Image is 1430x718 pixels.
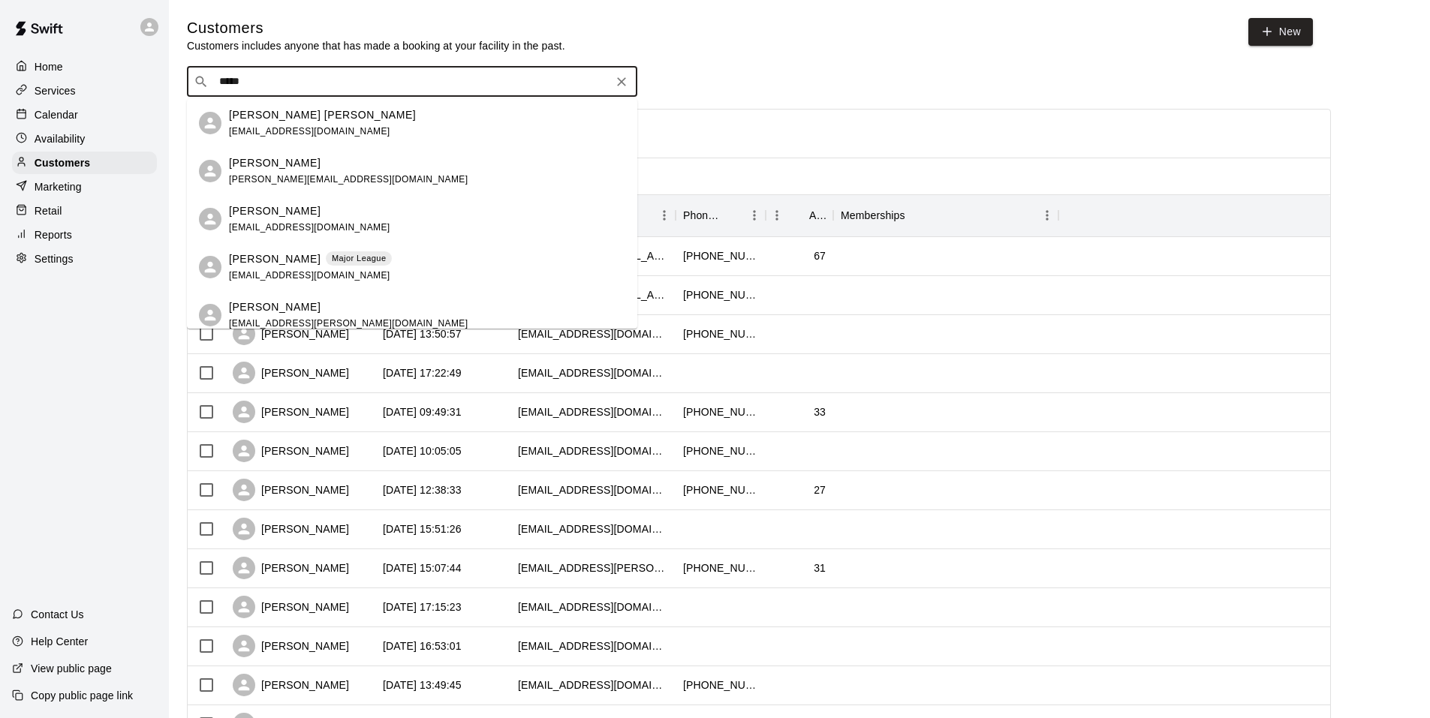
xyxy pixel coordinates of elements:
[233,323,349,345] div: [PERSON_NAME]
[683,404,758,419] div: +15209821937
[383,677,462,692] div: 2025-09-06 13:49:45
[199,208,221,230] div: Dominic felix
[31,661,112,676] p: View public page
[35,59,63,74] p: Home
[35,107,78,122] p: Calendar
[518,560,668,575] div: lex.galvan@yahoo.com
[683,326,758,341] div: +15209099145
[12,248,157,270] a: Settings
[233,362,349,384] div: [PERSON_NAME]
[743,204,766,227] button: Menu
[31,634,88,649] p: Help Center
[199,304,221,326] div: Elyssa Felix
[233,635,349,657] div: [PERSON_NAME]
[611,71,632,92] button: Clear
[229,126,390,137] span: [EMAIL_ADDRESS][DOMAIN_NAME]
[35,203,62,218] p: Retail
[683,677,758,692] div: +15203497740
[383,599,462,614] div: 2025-09-08 17:15:23
[683,194,722,236] div: Phone Number
[841,194,905,236] div: Memberships
[229,203,321,219] p: [PERSON_NAME]
[676,194,766,236] div: Phone Number
[12,152,157,174] a: Customers
[683,287,758,302] div: +15205002133
[31,607,84,622] p: Contact Us
[12,200,157,222] a: Retail
[905,205,926,226] button: Sort
[229,299,321,315] p: [PERSON_NAME]
[229,107,416,123] p: [PERSON_NAME] [PERSON_NAME]
[809,194,826,236] div: Age
[187,67,637,97] div: Search customers by name or email
[229,318,468,329] span: [EMAIL_ADDRESS][PERSON_NAME][DOMAIN_NAME]
[187,18,565,38] h5: Customers
[683,560,758,575] div: +15204492818
[233,440,349,462] div: [PERSON_NAME]
[833,194,1058,236] div: Memberships
[35,155,90,170] p: Customers
[12,104,157,126] a: Calendar
[814,404,826,419] div: 33
[12,80,157,102] a: Services
[653,204,676,227] button: Menu
[233,557,349,579] div: [PERSON_NAME]
[766,194,833,236] div: Age
[788,205,809,226] button: Sort
[12,176,157,198] a: Marketing
[229,155,321,171] p: [PERSON_NAME]
[199,160,221,182] div: Felix Saldana
[814,482,826,497] div: 27
[12,128,157,150] a: Availability
[683,248,758,263] div: +15627531329
[814,248,826,263] div: 67
[35,131,86,146] p: Availability
[518,404,668,419] div: kbizzle05.kb@gmail.com
[229,174,468,185] span: [PERSON_NAME][EMAIL_ADDRESS][DOMAIN_NAME]
[383,404,462,419] div: 2025-09-12 09:49:31
[233,518,349,540] div: [PERSON_NAME]
[12,224,157,246] a: Reports
[233,479,349,501] div: [PERSON_NAME]
[233,674,349,696] div: [PERSON_NAME]
[518,482,668,497] div: arizonasunriseroofing@gmail.com
[814,560,826,575] div: 31
[35,227,72,242] p: Reports
[518,443,668,458] div: lauren.saline@yahoo.com
[187,38,565,53] p: Customers includes anyone that has made a booking at your facility in the past.
[510,194,676,236] div: Email
[35,251,74,266] p: Settings
[518,677,668,692] div: celinavilla81@yahoo.com
[518,365,668,380] div: exsosa@gmail.com
[35,83,76,98] p: Services
[518,326,668,341] div: ashleyfields@gmail.com
[383,521,462,536] div: 2025-09-09 15:51:26
[1036,204,1058,227] button: Menu
[383,443,462,458] div: 2025-09-11 10:05:05
[229,222,390,233] span: [EMAIL_ADDRESS][DOMAIN_NAME]
[199,256,221,278] div: Gabriel Felix
[35,179,82,194] p: Marketing
[199,112,221,134] div: Monica Diaz Felix
[233,596,349,618] div: [PERSON_NAME]
[383,638,462,653] div: 2025-09-08 16:53:01
[332,252,387,265] p: Major League
[383,365,462,380] div: 2025-09-12 17:22:49
[683,482,758,497] div: +15202787315
[518,521,668,536] div: beni.galvan0423@gmail.com
[766,204,788,227] button: Menu
[12,56,157,78] a: Home
[31,688,133,703] p: Copy public page link
[722,205,743,226] button: Sort
[383,560,462,575] div: 2025-09-09 15:07:44
[383,326,462,341] div: 2025-09-13 13:50:57
[518,599,668,614] div: charelswsmith1618@gmail.com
